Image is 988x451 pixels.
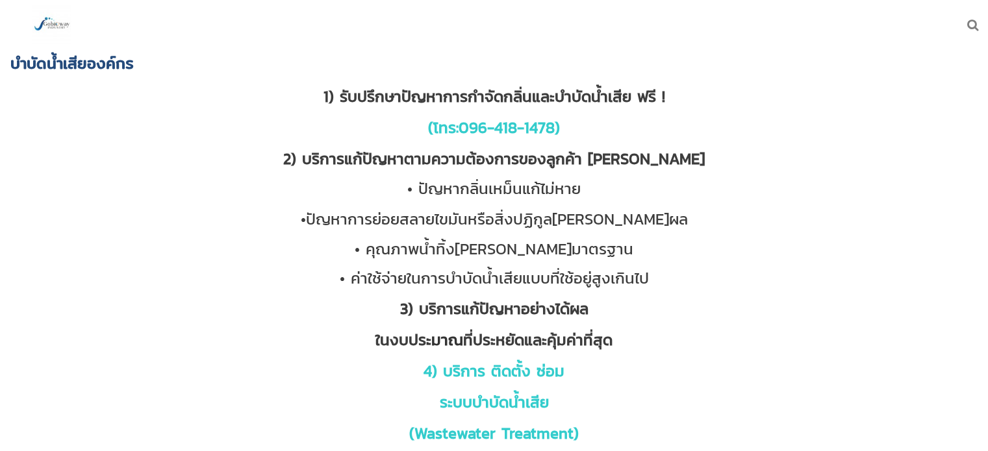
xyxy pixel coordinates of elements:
[323,85,665,108] span: 1) รับปรึกษาปัญหาการกำจัดกลิ่นและบำบัดน้ำเสีย ฟรี !
[409,422,579,445] span: (Wastewater Treatment)
[340,267,649,289] span: • ค่าใช้จ่ายในการบำบัดน้ำเสียแบบที่ใช้อยู่สูงเกินไป
[32,5,71,44] img: large-1644130236041.jpg
[468,208,688,230] span: หรือสิ่งปฏิกูล[PERSON_NAME]ผล
[424,360,564,382] span: 4) บริการ ติดตั้ง ซ่อม
[400,297,589,320] span: 3) บริการแก้ปัญหาอย่างได้ผล
[428,116,560,139] span: (โทร: )
[426,328,463,351] span: ะมาณ
[459,116,555,139] a: 096-418-1478
[306,208,688,230] span: ปัญหาการย่อยสลายไขมัน
[301,208,306,230] span: •
[355,238,633,260] span: • คุณภาพน้ำทิ้ง[PERSON_NAME]มาตรฐาน
[10,51,134,75] span: บําบัดน้ำเสียองค์กร
[283,147,705,170] span: 2) บริการแก้ปัญหาตามความต้องการของลูกค้า [PERSON_NAME]
[407,177,581,200] span: • ปัญหากลิ่นเหม็นแก้ไม่หาย
[440,391,549,413] span: ระบบบำบัดน้ำเสีย
[375,328,613,351] span: ในงบปร ที่ประหยัดและคุ้มค่าที่สุด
